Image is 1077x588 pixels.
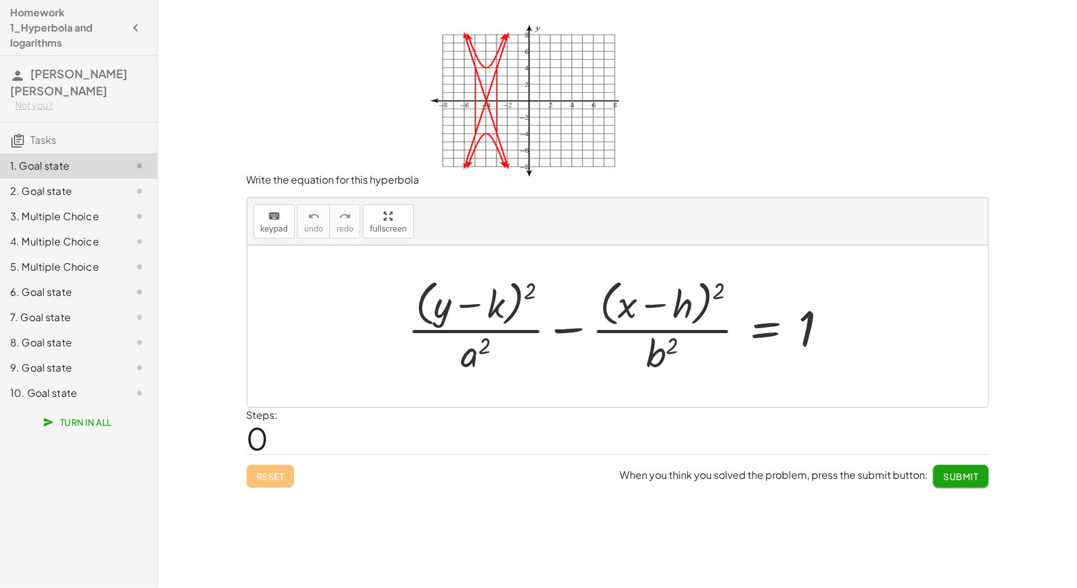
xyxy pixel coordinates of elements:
span: undo [304,225,323,233]
div: 9. Goal state [10,360,112,375]
div: 5. Multiple Choice [10,259,112,274]
img: 791cfa3b6f9f595e18c334efa8c93cb7a51a5666cb941bdaa77b805e7606e9c9.png [420,23,619,184]
span: Turn In All [45,416,112,428]
i: keyboard [268,209,280,224]
i: redo [339,209,351,224]
button: undoundo [297,204,330,238]
div: 7. Goal state [10,310,112,325]
button: keyboardkeypad [254,204,295,238]
span: 0 [247,419,269,457]
span: fullscreen [370,225,406,233]
i: Task not started. [132,285,147,300]
i: Task not started. [132,259,147,274]
div: 8. Goal state [10,335,112,350]
button: Turn In All [35,411,122,433]
span: When you think you solved the problem, press the submit button: [620,468,928,481]
i: Task not started. [132,234,147,249]
i: Task not started. [132,209,147,224]
p: Write the equation for this hyperbola [247,23,989,187]
i: Task not started. [132,184,147,199]
div: 3. Multiple Choice [10,209,112,224]
span: keypad [261,225,288,233]
div: 4. Multiple Choice [10,234,112,249]
div: 10. Goal state [10,385,112,401]
span: redo [336,225,353,233]
span: Submit [943,471,978,482]
i: Task not started. [132,158,147,173]
button: fullscreen [363,204,413,238]
span: [PERSON_NAME] [PERSON_NAME] [10,66,127,98]
h4: Homework 1_Hyperbola and logarithms [10,5,124,50]
i: Task not started. [132,385,147,401]
button: redoredo [329,204,360,238]
div: 1. Goal state [10,158,112,173]
i: Task not started. [132,310,147,325]
div: 2. Goal state [10,184,112,199]
div: 6. Goal state [10,285,112,300]
i: undo [308,209,320,224]
label: Steps: [247,408,278,421]
i: Task not started. [132,335,147,350]
i: Task not started. [132,360,147,375]
div: Not you? [15,99,147,112]
button: Submit [933,465,988,488]
span: Tasks [30,133,56,146]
